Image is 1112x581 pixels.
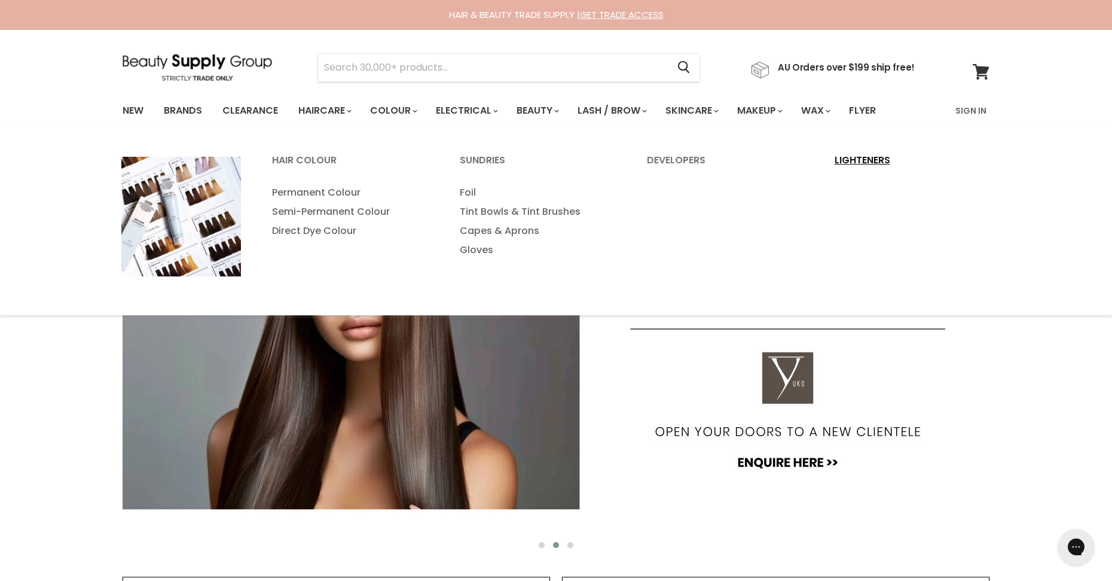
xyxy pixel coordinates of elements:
[445,202,630,221] a: Tint Bowls & Tint Brushes
[728,98,790,123] a: Makeup
[948,98,994,123] a: Sign In
[114,98,152,123] a: New
[257,183,442,202] a: Permanent Colour
[445,183,630,202] a: Foil
[580,8,664,21] a: GET TRADE ACCESS
[632,151,817,181] a: Developers
[445,183,630,260] ul: Main menu
[318,54,668,81] input: Search
[155,98,211,123] a: Brands
[445,241,630,260] a: Gloves
[289,98,359,123] a: Haircare
[1052,525,1100,569] iframe: Gorgias live chat messenger
[257,151,442,181] a: Hair Colour
[257,202,442,221] a: Semi-Permanent Colour
[257,183,442,241] ul: Main menu
[820,151,1005,181] a: Lighteners
[427,98,505,123] a: Electrical
[257,221,442,241] a: Direct Dye Colour
[656,98,726,123] a: Skincare
[445,221,630,241] a: Capes & Aprons
[108,93,1004,128] nav: Main
[361,98,424,123] a: Colour
[792,98,838,123] a: Wax
[317,53,700,82] form: Product
[569,98,654,123] a: Lash / Brow
[114,93,917,128] ul: Main menu
[508,98,566,123] a: Beauty
[213,98,287,123] a: Clearance
[840,98,885,123] a: Flyer
[445,151,630,181] a: Sundries
[668,54,699,81] button: Search
[108,9,1004,21] div: HAIR & BEAUTY TRADE SUPPLY |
